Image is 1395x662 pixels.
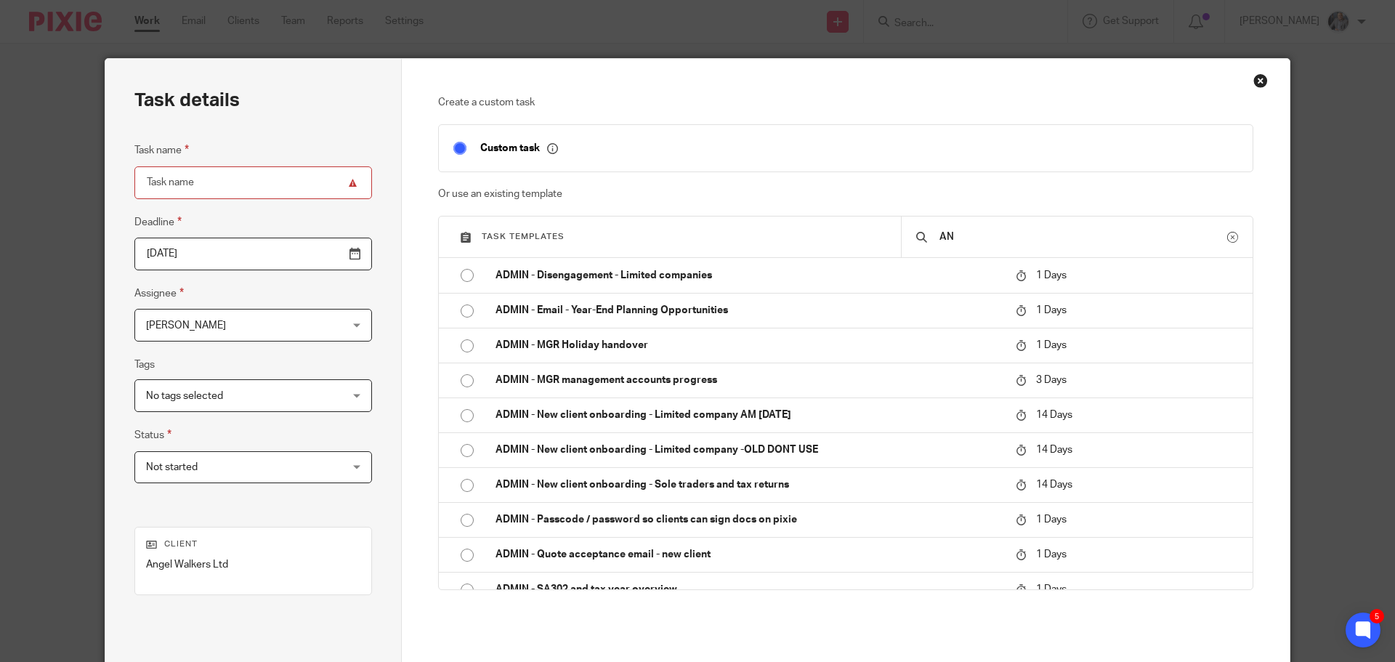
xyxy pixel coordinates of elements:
div: 5 [1370,609,1384,623]
span: 14 Days [1036,410,1072,420]
span: 1 Days [1036,340,1067,350]
p: ADMIN - SA302 and tax year overview [496,582,1001,597]
p: ADMIN - MGR Holiday handover [496,338,1001,352]
p: ADMIN - New client onboarding - Sole traders and tax returns [496,477,1001,492]
input: Search... [938,229,1227,245]
label: Status [134,427,171,443]
label: Deadline [134,214,182,230]
span: [PERSON_NAME] [146,320,226,331]
label: Task name [134,142,189,158]
p: Angel Walkers Ltd [146,557,360,572]
span: 1 Days [1036,270,1067,280]
input: Pick a date [134,238,372,270]
span: 1 Days [1036,305,1067,315]
p: ADMIN - MGR management accounts progress [496,373,1001,387]
p: Custom task [480,142,558,155]
span: Not started [146,462,198,472]
p: ADMIN - New client onboarding - Limited company AM [DATE] [496,408,1001,422]
p: ADMIN - Email - Year-End Planning Opportunities [496,303,1001,318]
label: Assignee [134,285,184,302]
p: ADMIN - New client onboarding - Limited company -OLD DONT USE [496,443,1001,457]
div: Close this dialog window [1253,73,1268,88]
input: Task name [134,166,372,199]
p: Create a custom task [438,95,1254,110]
span: Task templates [482,233,565,241]
label: Tags [134,358,155,372]
p: ADMIN - Disengagement - Limited companies [496,268,1001,283]
p: Client [146,538,360,550]
span: 1 Days [1036,584,1067,594]
p: ADMIN - Passcode / password so clients can sign docs on pixie [496,512,1001,527]
span: 14 Days [1036,480,1072,490]
span: 1 Days [1036,549,1067,560]
p: ADMIN - Quote acceptance email - new client [496,547,1001,562]
span: 14 Days [1036,445,1072,455]
span: No tags selected [146,391,223,401]
span: 3 Days [1036,375,1067,385]
h2: Task details [134,88,240,113]
p: Or use an existing template [438,187,1254,201]
span: 1 Days [1036,514,1067,525]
